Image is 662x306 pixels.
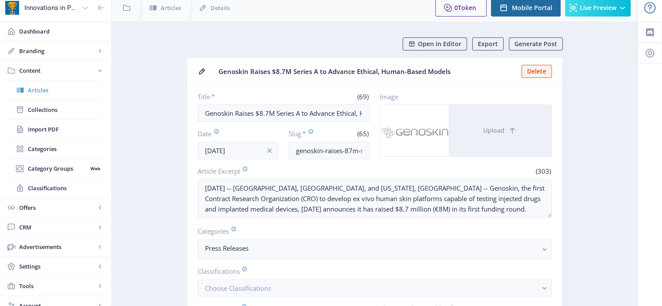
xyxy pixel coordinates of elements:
span: Token [458,3,476,12]
label: Slug [289,129,326,138]
button: Press Releases [198,239,552,259]
span: (65) [356,129,370,138]
span: Tools [19,282,96,290]
span: Generate Post [514,40,557,47]
span: Details [211,3,230,12]
span: Open in Editor [418,40,461,47]
label: Image [380,92,545,101]
a: Collections [9,100,103,119]
img: app-icon.png [5,1,19,15]
span: Export [478,40,498,47]
span: (69) [356,92,370,101]
a: Category GroupsWeb [9,159,103,178]
button: Delete [521,65,552,78]
button: Upload [449,105,551,156]
span: Branding [19,47,96,55]
label: Date [198,129,272,138]
a: Import PDF [9,120,103,139]
nb-badge: Web [87,164,103,173]
span: Category Groups [28,164,87,173]
span: Offers [19,203,96,212]
input: Publishing Date [198,142,279,159]
span: Articles [161,3,181,12]
span: Dashboard [19,27,104,36]
label: Article Excerpt [198,166,371,176]
input: this-is-how-a-slug-looks-like [289,142,370,159]
span: Genoskin Raises $8.7M Series A to Advance Ethical, Human-Based Models [218,67,516,76]
label: Title [198,92,280,101]
label: Categories [198,226,545,236]
button: info [261,142,278,159]
span: Articles [28,86,103,94]
span: Collections [28,105,103,114]
span: Classifications [28,184,103,192]
span: (303) [534,167,552,175]
input: Type Article Title ... [198,104,370,122]
span: Mobile Portal [512,4,552,11]
button: Open in Editor [403,37,467,50]
a: Categories [9,139,103,158]
span: Categories [28,145,103,153]
span: Upload [483,127,504,134]
span: Settings [19,262,96,271]
span: Advertisements [19,242,96,251]
nb-select-label: Press Releases [205,243,538,253]
button: Generate Post [509,37,563,50]
span: Content [19,66,96,75]
nb-icon: info [265,146,274,155]
label: Classifications [198,266,545,276]
a: Classifications [9,178,103,198]
span: CRM [19,223,96,232]
button: Export [472,37,504,50]
span: Import PDF [28,125,103,134]
a: Articles [9,81,103,100]
span: Live Preview [580,4,616,11]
